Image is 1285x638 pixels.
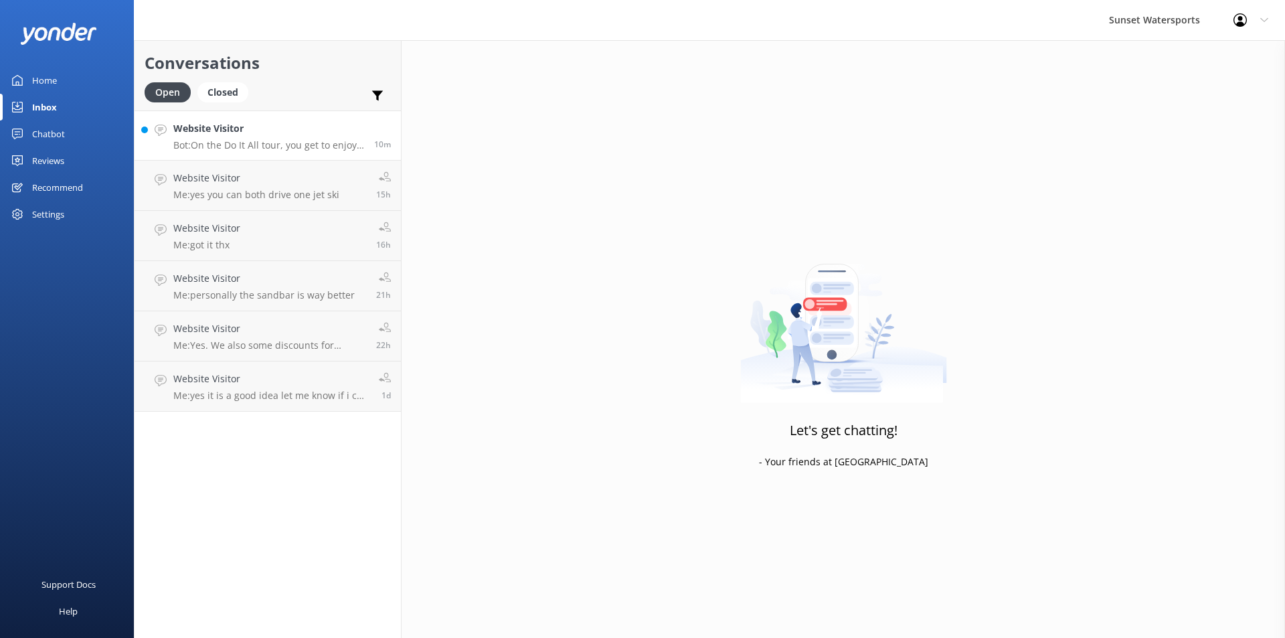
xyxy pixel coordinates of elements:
[376,289,391,301] span: Aug 29 2025 10:56am (UTC -05:00) America/Cancun
[145,84,197,99] a: Open
[197,82,248,102] div: Closed
[32,94,57,121] div: Inbox
[374,139,391,150] span: Aug 30 2025 08:26am (UTC -05:00) America/Cancun
[32,201,64,228] div: Settings
[32,174,83,201] div: Recommend
[173,289,355,301] p: Me: personally the sandbar is way better
[376,189,391,200] span: Aug 29 2025 05:17pm (UTC -05:00) America/Cancun
[20,23,97,45] img: yonder-white-logo.png
[740,236,947,403] img: artwork of a man stealing a conversation from at giant smartphone
[145,50,391,76] h2: Conversations
[173,372,369,386] h4: Website Visitor
[173,390,369,402] p: Me: yes it is a good idea let me know if i can be of any help deciding which trip
[173,189,339,201] p: Me: yes you can both drive one jet ski
[790,420,897,441] h3: Let's get chatting!
[376,339,391,351] span: Aug 29 2025 09:37am (UTC -05:00) America/Cancun
[145,82,191,102] div: Open
[135,311,401,362] a: Website VisitorMe:Yes. We also some discounts for September. When will you be in [GEOGRAPHIC_DATA...
[32,67,57,94] div: Home
[135,261,401,311] a: Website VisitorMe:personally the sandbar is way better21h
[381,390,391,401] span: Aug 29 2025 07:13am (UTC -05:00) America/Cancun
[135,211,401,261] a: Website VisitorMe:got it thx16h
[32,121,65,147] div: Chatbot
[41,571,96,598] div: Support Docs
[759,455,928,469] p: - Your friends at [GEOGRAPHIC_DATA]
[173,171,339,185] h4: Website Visitor
[135,161,401,211] a: Website VisitorMe:yes you can both drive one jet ski15h
[59,598,78,625] div: Help
[173,139,364,151] p: Bot: On the Do It All tour, you get to enjoy up to 11 activities, including jet skiing, snorkelin...
[135,110,401,161] a: Website VisitorBot:On the Do It All tour, you get to enjoy up to 11 activities, including jet ski...
[173,221,240,236] h4: Website Visitor
[173,239,240,251] p: Me: got it thx
[173,321,366,336] h4: Website Visitor
[173,339,366,351] p: Me: Yes. We also some discounts for September. When will you be in [GEOGRAPHIC_DATA]?
[376,239,391,250] span: Aug 29 2025 04:16pm (UTC -05:00) America/Cancun
[135,362,401,412] a: Website VisitorMe:yes it is a good idea let me know if i can be of any help deciding which trip1d
[173,121,364,136] h4: Website Visitor
[32,147,64,174] div: Reviews
[173,271,355,286] h4: Website Visitor
[197,84,255,99] a: Closed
